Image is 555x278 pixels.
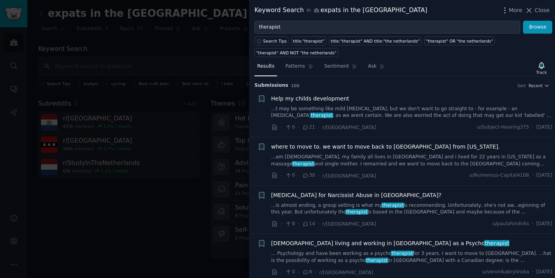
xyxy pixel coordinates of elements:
a: ...am [DEMOGRAPHIC_DATA], my family all lives in [GEOGRAPHIC_DATA] and i lived for 22 years in [U... [271,154,553,167]
span: Sentiment [324,63,349,70]
span: · [281,123,282,131]
a: Help my childs development [271,95,349,103]
span: 21 [302,124,315,131]
a: Ask [365,60,388,76]
a: "therapist" OR "the netherlands" [424,36,495,45]
span: 0 [285,172,295,179]
span: 0 [285,124,295,131]
div: title:"therapist" [293,38,325,44]
input: Try a keyword related to your business [254,21,520,34]
span: · [281,220,282,228]
span: · [318,220,319,228]
span: therapist [345,209,368,215]
a: ...t may be something like mild [MEDICAL_DATA], but we don't want to go straight to - for example... [271,106,553,119]
span: 8 [285,221,295,228]
div: title:"therapist" AND title:"the netherlands" [331,38,420,44]
span: · [318,172,319,180]
span: r/[GEOGRAPHIC_DATA] [322,173,376,179]
span: · [298,172,299,180]
span: therapist [310,113,333,118]
a: Sentiment [322,60,360,76]
a: [MEDICAL_DATA] for Narcissist Abuse in [GEOGRAPHIC_DATA]? [271,191,441,199]
span: 30 [302,172,315,179]
span: therapist [292,161,315,167]
span: Submission s [254,82,288,89]
span: [DATE] [536,221,552,228]
span: · [298,268,299,276]
button: More [501,6,523,14]
span: · [298,123,299,131]
span: 14 [302,221,315,228]
span: u/Subject-Hearing375 [477,124,529,131]
div: Sort [518,83,526,88]
button: Close [525,6,550,14]
a: "therapist" AND NOT "the netherlands" [254,48,338,57]
span: r/[GEOGRAPHIC_DATA] [319,270,373,275]
span: therapist [366,258,389,263]
span: · [318,123,319,131]
a: ... Psychology and have been working as a psychotherapistfor 3 years. I want to move to [GEOGRAPH... [271,250,553,264]
span: 8 [302,269,312,276]
span: [DATE] [536,269,552,276]
div: "therapist" AND NOT "the netherlands" [256,50,337,56]
span: · [532,269,534,276]
span: Patterns [285,63,305,70]
span: 0 [285,269,295,276]
a: [DEMOGRAPHIC_DATA] living and working in [GEOGRAPHIC_DATA] as a Psychotherapist [271,239,510,248]
a: Patterns [283,60,316,76]
span: · [532,124,534,131]
span: Close [535,6,550,14]
button: Search Tips [254,36,288,45]
span: therapist [381,203,404,208]
span: u/veronikabrylinska [482,269,529,276]
a: ...is almost ending, a group setting is what mytherapistis recommending. Unfortunately, she's not... [271,202,553,216]
button: Recent [528,83,550,88]
span: · [281,172,282,180]
button: Browse [523,21,552,34]
a: Results [254,60,277,76]
div: "therapist" OR "the netherlands" [426,38,493,44]
span: [DATE] [536,172,552,179]
div: Track [536,70,547,75]
span: · [315,268,317,276]
span: therapist [484,240,510,246]
span: · [532,221,534,228]
span: · [281,268,282,276]
span: r/[GEOGRAPHIC_DATA] [322,221,376,227]
div: Keyword Search expats in the [GEOGRAPHIC_DATA] [254,5,427,15]
span: u/Numerous-Capital4108 [469,172,529,179]
span: Search Tips [263,38,287,44]
span: [DATE] [536,124,552,131]
span: More [509,6,523,14]
span: Ask [368,63,377,70]
span: r/[GEOGRAPHIC_DATA] [322,125,376,130]
button: Track [534,60,550,76]
span: Results [257,63,274,70]
a: title:"therapist" AND title:"the netherlands" [329,36,422,45]
span: 100 [291,83,300,88]
span: Recent [528,83,543,88]
span: u/paulahindriks [492,221,529,228]
span: · [298,220,299,228]
span: · [532,172,534,179]
a: title:"therapist" [291,36,326,45]
span: therapist [391,251,414,256]
span: [DEMOGRAPHIC_DATA] living and working in [GEOGRAPHIC_DATA] as a Psycho [271,239,510,248]
span: in [306,7,311,14]
a: where to move to. we want to move back to [GEOGRAPHIC_DATA] from [US_STATE]. [271,143,500,151]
